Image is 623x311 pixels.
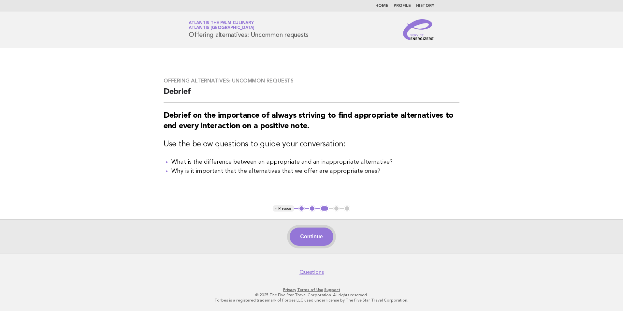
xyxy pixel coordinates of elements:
[320,205,329,212] button: 3
[375,4,388,8] a: Home
[171,167,459,176] li: Why is it important that the alternatives that we offer are appropriate ones?
[297,288,323,292] a: Terms of Use
[298,205,305,212] button: 1
[394,4,411,8] a: Profile
[299,269,324,275] a: Questions
[416,4,434,8] a: History
[189,26,254,30] span: Atlantis [GEOGRAPHIC_DATA]
[112,298,511,303] p: Forbes is a registered trademark of Forbes LLC used under license by The Five Star Travel Corpora...
[112,287,511,292] p: · ·
[164,139,459,150] h3: Use the below questions to guide your conversation:
[189,21,254,30] a: Atlantis The Palm CulinaryAtlantis [GEOGRAPHIC_DATA]
[112,292,511,298] p: © 2025 The Five Star Travel Corporation. All rights reserved.
[309,205,315,212] button: 2
[164,112,454,130] strong: Debrief on the importance of always striving to find appropriate alternatives to end every intera...
[283,288,296,292] a: Privacy
[189,21,309,38] h1: Offering alternatives: Uncommon requests
[164,87,459,103] h2: Debrief
[324,288,340,292] a: Support
[273,205,294,212] button: < Previous
[164,78,459,84] h3: Offering alternatives: Uncommon requests
[171,157,459,167] li: What is the difference between an appropriate and an inappropriate alternative?
[290,228,333,246] button: Continue
[403,19,434,40] img: Service Energizers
